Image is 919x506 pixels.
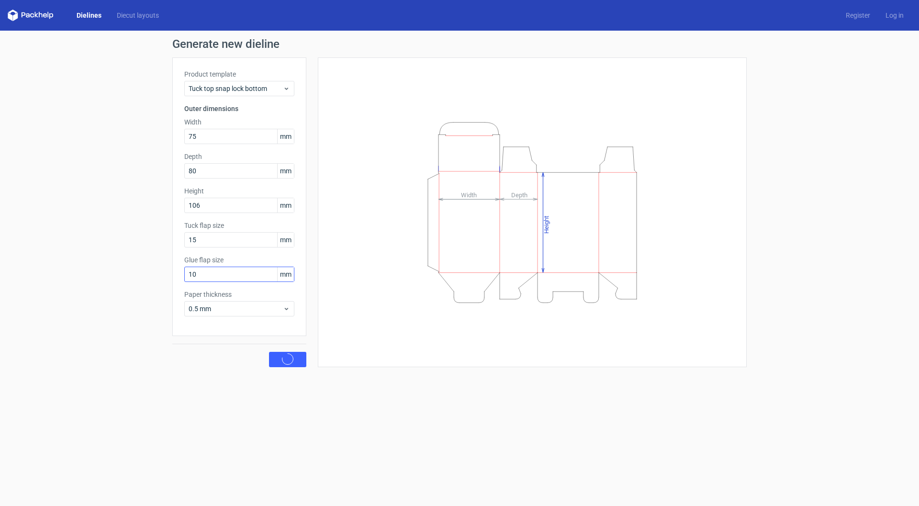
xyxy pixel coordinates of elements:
span: mm [277,164,294,178]
span: 0.5 mm [189,304,283,314]
label: Tuck flap size [184,221,294,230]
label: Depth [184,152,294,161]
tspan: Height [543,215,550,233]
span: mm [277,233,294,247]
span: mm [277,129,294,144]
span: mm [277,198,294,213]
tspan: Depth [511,191,527,198]
a: Dielines [69,11,109,20]
a: Log in [878,11,911,20]
label: Height [184,186,294,196]
label: Glue flap size [184,255,294,265]
span: mm [277,267,294,281]
label: Width [184,117,294,127]
tspan: Width [461,191,477,198]
a: Diecut layouts [109,11,167,20]
label: Paper thickness [184,290,294,299]
span: Tuck top snap lock bottom [189,84,283,93]
a: Register [838,11,878,20]
h1: Generate new dieline [172,38,747,50]
label: Product template [184,69,294,79]
h3: Outer dimensions [184,104,294,113]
